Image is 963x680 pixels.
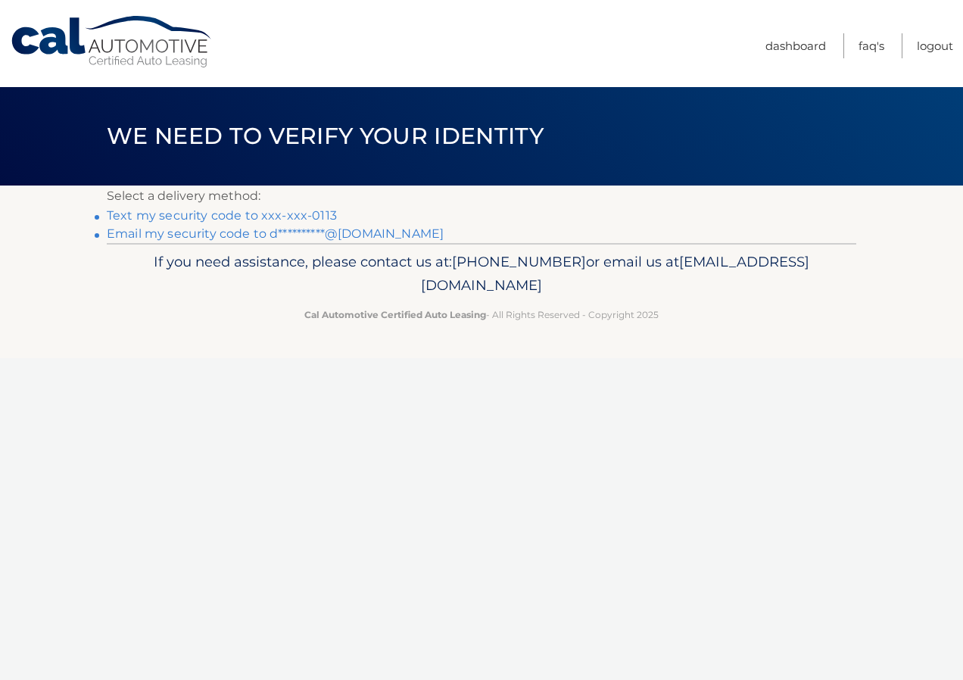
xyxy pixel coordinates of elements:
a: Email my security code to d**********@[DOMAIN_NAME] [107,226,444,241]
strong: Cal Automotive Certified Auto Leasing [304,309,486,320]
span: We need to verify your identity [107,122,544,150]
a: Logout [917,33,953,58]
span: [PHONE_NUMBER] [452,253,586,270]
a: Cal Automotive [10,15,214,69]
p: - All Rights Reserved - Copyright 2025 [117,307,846,323]
p: Select a delivery method: [107,186,856,207]
a: Text my security code to xxx-xxx-0113 [107,208,337,223]
a: FAQ's [859,33,884,58]
a: Dashboard [765,33,826,58]
p: If you need assistance, please contact us at: or email us at [117,250,846,298]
